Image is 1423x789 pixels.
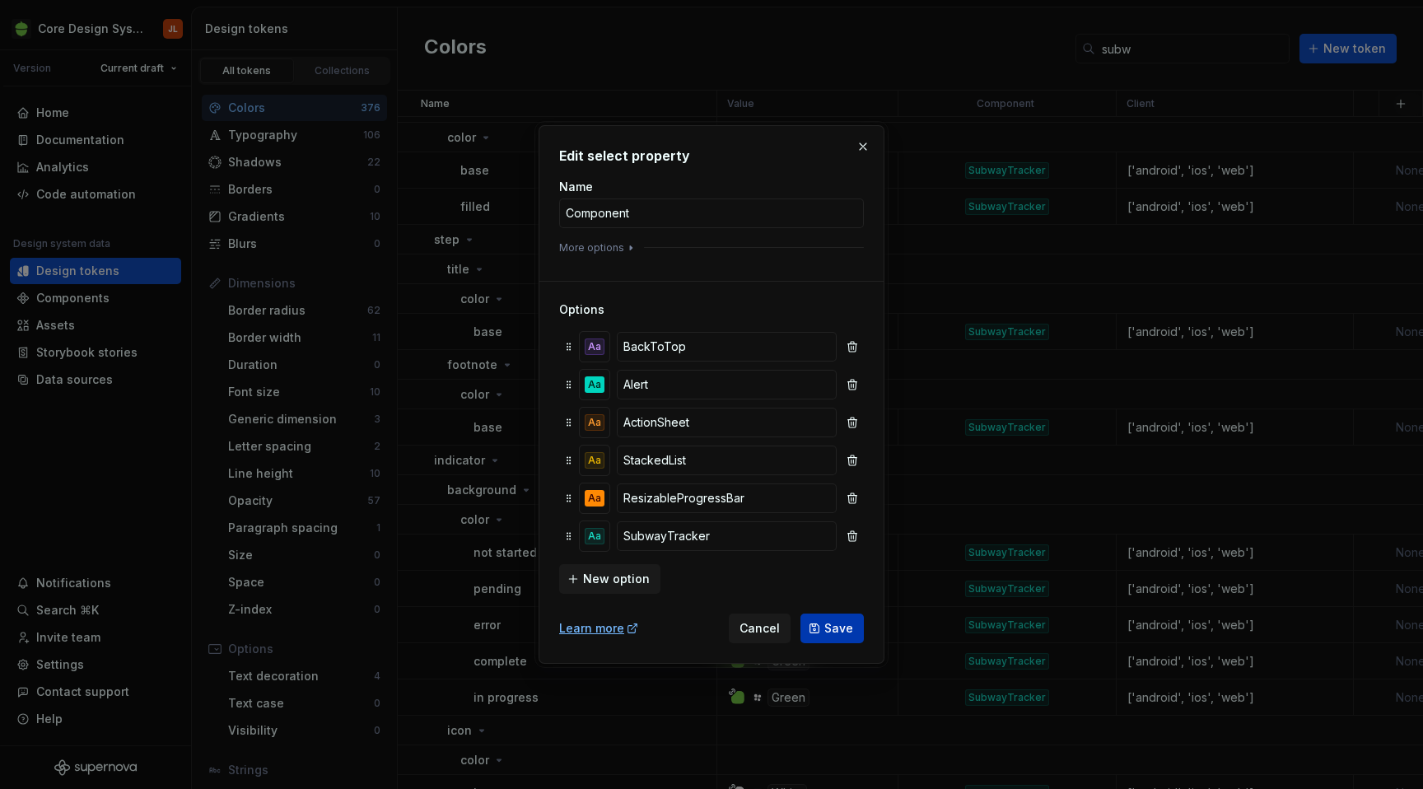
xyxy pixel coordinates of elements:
[585,452,604,469] div: Aa
[585,414,604,431] div: Aa
[580,446,609,475] button: Aa
[739,620,780,637] span: Cancel
[559,179,593,195] label: Name
[585,376,604,393] div: Aa
[580,521,609,551] button: Aa
[583,571,650,587] span: New option
[580,408,609,437] button: Aa
[585,528,604,544] div: Aa
[729,614,791,643] button: Cancel
[800,614,864,643] button: Save
[824,620,853,637] span: Save
[559,620,639,637] a: Learn more
[580,332,609,362] button: Aa
[559,301,864,318] h3: Options
[585,490,604,507] div: Aa
[580,370,609,399] button: Aa
[559,241,637,254] button: More options
[580,483,609,513] button: Aa
[559,146,864,166] h2: Edit select property
[559,564,660,594] button: New option
[585,338,604,355] div: Aa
